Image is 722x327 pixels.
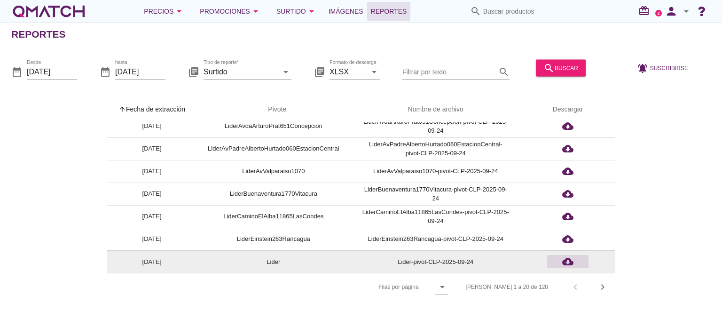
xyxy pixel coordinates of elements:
td: [DATE] [107,228,196,250]
i: arrow_upward [118,105,126,113]
i: date_range [100,66,111,77]
a: 2 [655,10,662,16]
div: Precios [144,6,185,17]
a: white-qmatch-logo [11,2,86,21]
td: [DATE] [107,160,196,183]
i: arrow_drop_down [369,66,380,77]
h2: Reportes [11,27,66,42]
div: Filas por página [284,273,447,301]
td: LiderAvValparaiso1070-pivot-CLP-2025-09-24 [351,160,521,183]
a: Reportes [367,2,411,21]
i: search [498,66,510,77]
th: Pivote: Not sorted. Activate to sort ascending. [196,96,350,123]
div: Surtido [276,6,317,17]
input: Desde [27,64,77,79]
td: LiderAvValparaiso1070 [196,160,350,183]
button: Suscribirse [629,59,696,76]
button: Surtido [269,2,325,21]
button: Next page [594,279,611,295]
text: 2 [658,11,660,15]
td: LiderBuenaventura1770Vitacura-pivot-CLP-2025-09-24 [351,183,521,205]
span: Suscribirse [650,64,688,72]
i: cloud_download [562,188,573,199]
i: cloud_download [562,166,573,177]
th: Fecha de extracción: Sorted ascending. Activate to sort descending. [107,96,196,123]
i: cloud_download [562,211,573,222]
i: search [470,6,481,17]
td: LiderCaminoElAlba11865LasCondes-pivot-CLP-2025-09-24 [351,205,521,228]
td: [DATE] [107,137,196,160]
td: LiderEinstein263Rancagua [196,228,350,250]
i: redeem [638,5,653,16]
i: date_range [11,66,23,77]
th: Descargar: Not sorted. [521,96,615,123]
td: LiderCaminoElAlba11865LasCondes [196,205,350,228]
td: [DATE] [107,205,196,228]
i: person [662,5,681,18]
i: cloud_download [562,256,573,267]
a: Imágenes [325,2,367,21]
i: arrow_drop_down [306,6,317,17]
i: cloud_download [562,143,573,154]
i: arrow_drop_down [250,6,261,17]
i: arrow_drop_down [681,6,692,17]
input: Formato de descarga [330,64,367,79]
td: LiderAvdaArturoPrat651Concepcion-pivot-CLP-2025-09-24 [351,115,521,137]
div: buscar [543,62,578,73]
td: LiderAvdaArturoPrat651Concepcion [196,115,350,137]
button: Precios [136,2,192,21]
td: LiderBuenaventura1770Vitacura [196,183,350,205]
input: Buscar productos [483,4,577,19]
span: Reportes [371,6,407,17]
td: LiderAvPadreAlbertoHurtado060EstacionCentral-pivot-CLP-2025-09-24 [351,137,521,160]
i: library_books [188,66,199,77]
span: Imágenes [329,6,363,17]
i: library_books [314,66,325,77]
i: search [543,62,555,73]
td: Lider [196,250,350,273]
td: [DATE] [107,183,196,205]
td: LiderEinstein263Rancagua-pivot-CLP-2025-09-24 [351,228,521,250]
td: [DATE] [107,115,196,137]
button: Promociones [192,2,269,21]
i: chevron_right [597,281,608,293]
input: hasta [115,64,165,79]
td: Lider-pivot-CLP-2025-09-24 [351,250,521,273]
div: Promociones [200,6,261,17]
th: Nombre de archivo: Not sorted. [351,96,521,123]
input: Filtrar por texto [402,64,496,79]
td: LiderAvPadreAlbertoHurtado060EstacionCentral [196,137,350,160]
button: buscar [536,59,586,76]
input: Tipo de reporte* [204,64,278,79]
i: arrow_drop_down [437,281,448,293]
i: arrow_drop_down [280,66,291,77]
i: arrow_drop_down [173,6,185,17]
div: [PERSON_NAME] 1 a 20 de 120 [466,283,548,291]
i: notifications_active [637,62,650,73]
td: [DATE] [107,250,196,273]
i: cloud_download [562,233,573,245]
i: cloud_download [562,120,573,132]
